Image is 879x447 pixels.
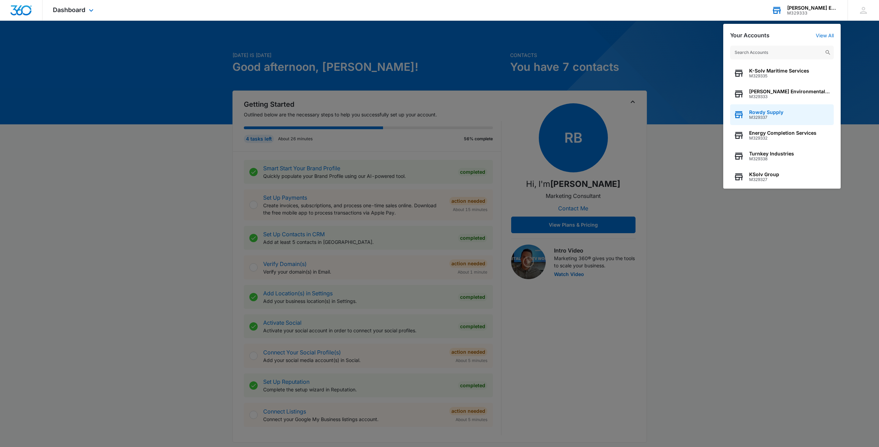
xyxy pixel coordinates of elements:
span: M329335 [749,74,809,78]
span: Rowdy Supply [749,110,783,115]
span: M329332 [749,136,816,141]
button: Rowdy SupplyM329337 [730,104,834,125]
span: Turnkey Industries [749,151,794,156]
button: KSolv GroupM329327 [730,167,834,187]
button: Energy Completion ServicesM329332 [730,125,834,146]
input: Search Accounts [730,46,834,59]
button: [PERSON_NAME] Environmental SolutionsM329333 [730,84,834,104]
button: K-Solv Maritime ServicesM329335 [730,63,834,84]
button: Turnkey IndustriesM329338 [730,146,834,167]
span: M329337 [749,115,783,120]
div: account id [787,11,838,16]
div: account name [787,5,838,11]
span: M329338 [749,156,794,161]
a: View All [816,32,834,38]
span: K-Solv Maritime Services [749,68,809,74]
span: Energy Completion Services [749,130,816,136]
span: M329333 [749,94,830,99]
span: M329327 [749,177,779,182]
span: Dashboard [53,6,85,13]
h2: Your Accounts [730,32,770,39]
span: [PERSON_NAME] Environmental Solutions [749,89,830,94]
span: KSolv Group [749,172,779,177]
